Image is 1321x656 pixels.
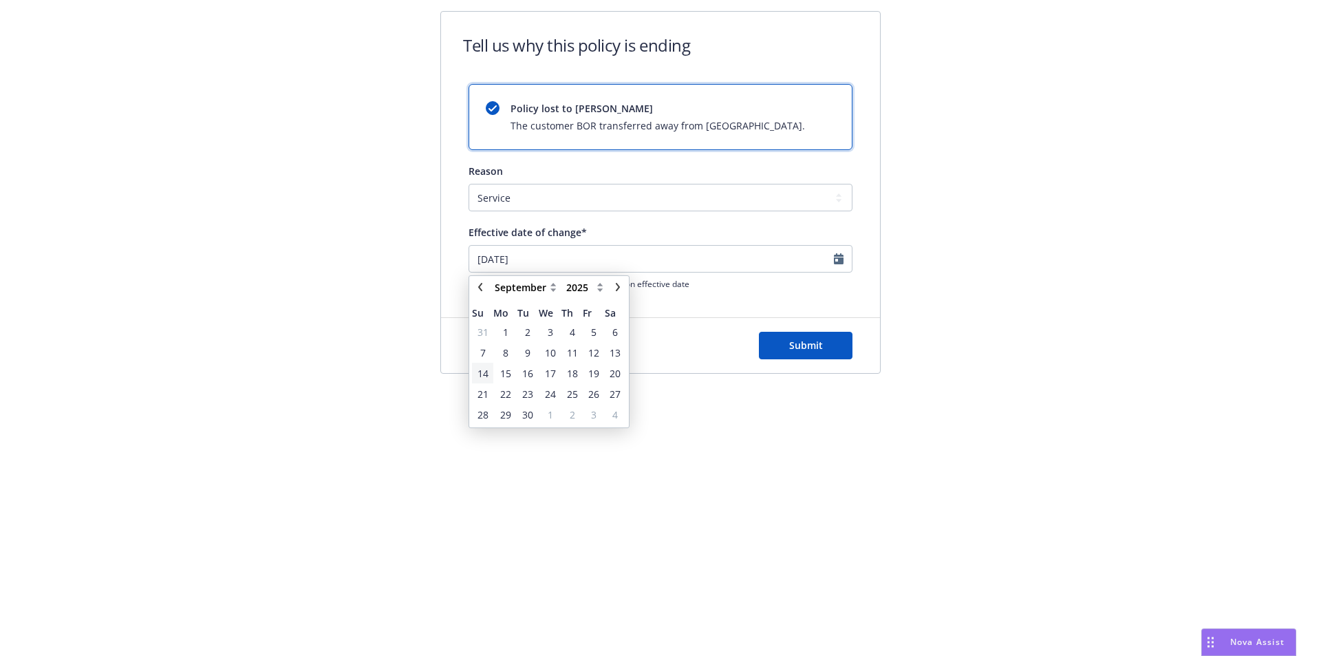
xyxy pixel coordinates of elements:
[493,306,517,320] span: Mo
[472,321,493,342] td: 31
[469,165,503,178] span: Reason
[612,408,618,422] span: 4
[610,279,626,295] a: chevronRight
[469,245,852,273] input: YYYY-MM-DD
[539,404,561,425] td: 1
[472,383,493,404] td: 21
[605,321,626,342] td: 6
[472,404,493,425] td: 28
[477,366,488,381] span: 14
[1230,636,1285,648] span: Nova Assist
[588,387,599,401] span: 26
[472,342,493,363] td: 7
[583,404,604,425] td: 3
[539,306,561,320] span: We
[759,332,852,359] button: Submit
[493,404,517,425] td: 29
[500,408,511,422] span: 29
[493,342,517,363] td: 8
[477,408,488,422] span: 28
[610,366,621,381] span: 20
[503,325,508,339] span: 1
[567,387,578,401] span: 25
[517,383,539,404] td: 23
[469,278,852,290] span: This will be used as the policy's cancellation effective date
[517,363,539,383] td: 16
[503,346,508,360] span: 8
[561,363,583,383] td: 18
[525,346,530,360] span: 9
[493,321,517,342] td: 1
[561,404,583,425] td: 2
[789,339,823,352] span: Submit
[539,383,561,404] td: 24
[500,366,511,381] span: 15
[548,408,553,422] span: 1
[539,342,561,363] td: 10
[517,404,539,425] td: 30
[548,325,553,339] span: 3
[1201,628,1296,656] button: Nova Assist
[539,363,561,383] td: 17
[477,325,488,339] span: 31
[517,321,539,342] td: 2
[517,342,539,363] td: 9
[610,387,621,401] span: 27
[561,306,583,320] span: Th
[522,387,533,401] span: 23
[591,408,597,422] span: 3
[605,306,626,320] span: Sa
[583,383,604,404] td: 26
[522,408,533,422] span: 30
[545,346,556,360] span: 10
[469,226,587,239] span: Effective date of change*
[561,342,583,363] td: 11
[545,366,556,381] span: 17
[472,279,488,295] a: chevronLeft
[561,321,583,342] td: 4
[588,346,599,360] span: 12
[605,383,626,404] td: 27
[612,325,618,339] span: 6
[610,346,621,360] span: 13
[583,321,604,342] td: 5
[588,366,599,381] span: 19
[522,366,533,381] span: 16
[539,321,561,342] td: 3
[477,387,488,401] span: 21
[583,342,604,363] td: 12
[605,404,626,425] td: 4
[472,306,493,320] span: Su
[567,366,578,381] span: 18
[493,363,517,383] td: 15
[567,346,578,360] span: 11
[561,383,583,404] td: 25
[480,346,486,360] span: 7
[583,363,604,383] td: 19
[1202,629,1219,655] div: Drag to move
[545,387,556,401] span: 24
[605,342,626,363] td: 13
[583,306,604,320] span: Fr
[570,408,575,422] span: 2
[517,306,539,320] span: Tu
[511,101,805,116] span: Policy lost to [PERSON_NAME]
[493,383,517,404] td: 22
[472,363,493,383] td: 14
[525,325,530,339] span: 2
[570,325,575,339] span: 4
[591,325,597,339] span: 5
[463,34,690,56] h1: Tell us why this policy is ending
[500,387,511,401] span: 22
[511,118,805,133] span: The customer BOR transferred away from [GEOGRAPHIC_DATA].
[605,363,626,383] td: 20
